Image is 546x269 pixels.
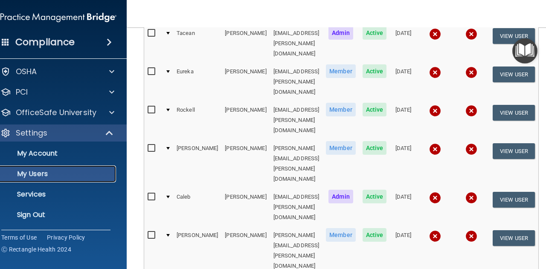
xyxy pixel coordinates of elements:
[16,87,28,97] p: PCI
[326,64,356,78] span: Member
[493,105,535,121] button: View User
[1,233,37,242] a: Terms of Use
[0,9,116,26] img: PMB logo
[363,141,387,155] span: Active
[390,139,417,188] td: [DATE]
[16,128,47,138] p: Settings
[390,24,417,63] td: [DATE]
[328,26,353,40] span: Admin
[493,143,535,159] button: View User
[363,64,387,78] span: Active
[465,67,477,78] img: cross.ca9f0e7f.svg
[465,230,477,242] img: cross.ca9f0e7f.svg
[16,107,96,118] p: OfficeSafe University
[429,230,441,242] img: cross.ca9f0e7f.svg
[493,230,535,246] button: View User
[270,101,323,139] td: [EMAIL_ADDRESS][PERSON_NAME][DOMAIN_NAME]
[0,107,114,118] a: OfficeSafe University
[1,245,71,254] span: Ⓒ Rectangle Health 2024
[363,190,387,203] span: Active
[270,188,323,226] td: [EMAIL_ADDRESS][PERSON_NAME][DOMAIN_NAME]
[328,190,353,203] span: Admin
[363,103,387,116] span: Active
[363,228,387,242] span: Active
[0,128,114,138] a: Settings
[270,139,323,188] td: [PERSON_NAME][EMAIL_ADDRESS][PERSON_NAME][DOMAIN_NAME]
[390,63,417,101] td: [DATE]
[326,228,356,242] span: Member
[503,210,536,243] iframe: Drift Widget Chat Controller
[493,28,535,44] button: View User
[0,67,114,77] a: OSHA
[47,233,85,242] a: Privacy Policy
[465,143,477,155] img: cross.ca9f0e7f.svg
[326,103,356,116] span: Member
[512,38,537,64] button: Open Resource Center
[221,101,270,139] td: [PERSON_NAME]
[221,24,270,63] td: [PERSON_NAME]
[15,36,75,48] h4: Compliance
[465,105,477,117] img: cross.ca9f0e7f.svg
[390,188,417,226] td: [DATE]
[429,28,441,40] img: cross.ca9f0e7f.svg
[270,63,323,101] td: [EMAIL_ADDRESS][PERSON_NAME][DOMAIN_NAME]
[0,87,114,97] a: PCI
[493,192,535,208] button: View User
[493,67,535,82] button: View User
[221,188,270,226] td: [PERSON_NAME]
[221,139,270,188] td: [PERSON_NAME]
[326,141,356,155] span: Member
[173,188,221,226] td: Caleb
[429,192,441,204] img: cross.ca9f0e7f.svg
[363,26,387,40] span: Active
[270,24,323,63] td: [EMAIL_ADDRESS][PERSON_NAME][DOMAIN_NAME]
[465,28,477,40] img: cross.ca9f0e7f.svg
[16,67,37,77] p: OSHA
[429,143,441,155] img: cross.ca9f0e7f.svg
[173,101,221,139] td: Rockell
[173,24,221,63] td: Tacean
[429,105,441,117] img: cross.ca9f0e7f.svg
[173,139,221,188] td: [PERSON_NAME]
[221,63,270,101] td: [PERSON_NAME]
[390,101,417,139] td: [DATE]
[173,63,221,101] td: Eureka
[465,192,477,204] img: cross.ca9f0e7f.svg
[429,67,441,78] img: cross.ca9f0e7f.svg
